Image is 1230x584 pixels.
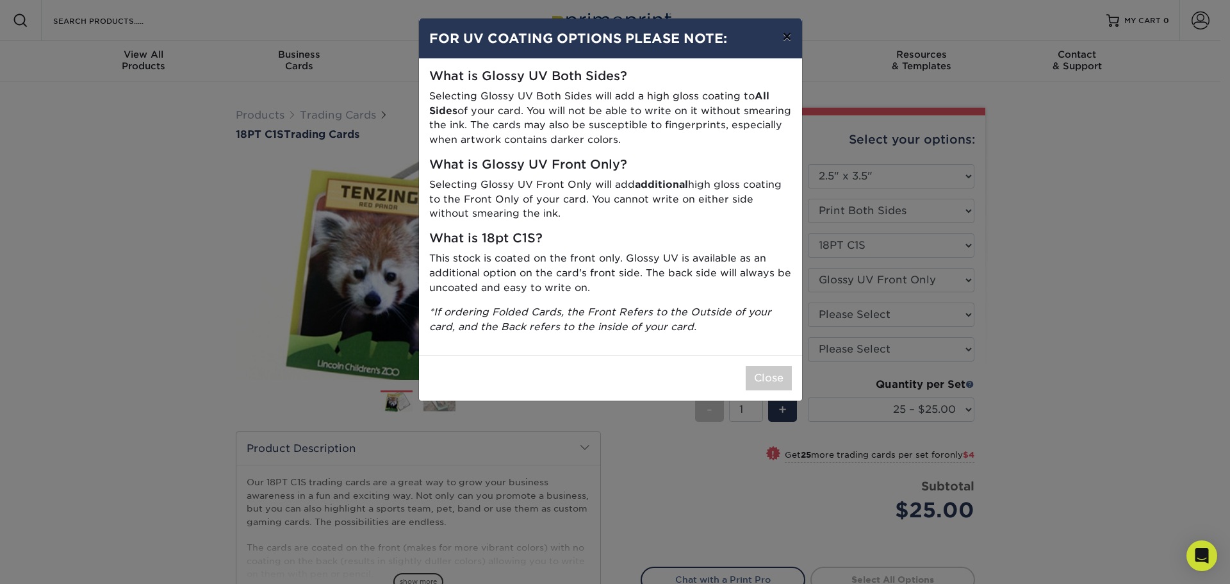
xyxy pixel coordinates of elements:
[429,251,792,295] p: This stock is coated on the front only. Glossy UV is available as an additional option on the car...
[635,178,688,190] strong: additional
[429,178,792,221] p: Selecting Glossy UV Front Only will add high gloss coating to the Front Only of your card. You ca...
[429,29,792,48] h4: FOR UV COATING OPTIONS PLEASE NOTE:
[429,158,792,172] h5: What is Glossy UV Front Only?
[746,366,792,390] button: Close
[772,19,801,54] button: ×
[429,69,792,84] h5: What is Glossy UV Both Sides?
[429,89,792,147] p: Selecting Glossy UV Both Sides will add a high gloss coating to of your card. You will not be abl...
[1186,540,1217,571] div: Open Intercom Messenger
[429,90,769,117] strong: All Sides
[429,231,792,246] h5: What is 18pt C1S?
[429,306,771,333] i: *If ordering Folded Cards, the Front Refers to the Outside of your card, and the Back refers to t...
